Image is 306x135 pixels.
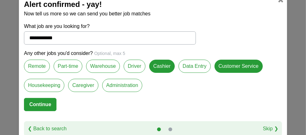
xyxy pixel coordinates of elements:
[24,10,282,18] p: Now tell us more so we can send you better job matches
[68,79,98,92] label: Caregiver
[263,125,278,132] a: Skip ❯
[24,79,64,92] label: Housekeeping
[54,60,82,73] label: Part-time
[28,125,67,132] a: ❮ Back to search
[124,60,145,73] label: Driver
[215,60,263,73] label: Customer Service
[24,50,282,57] p: Any other jobs you'd consider?
[24,23,196,30] label: What job are you looking for?
[24,60,50,73] label: Remote
[102,79,142,92] label: Administration
[149,60,175,73] label: Cashier
[86,60,120,73] label: Warehouse
[179,60,211,73] label: Data Entry
[94,51,125,56] span: Optional, max 5
[24,98,56,111] button: Continue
